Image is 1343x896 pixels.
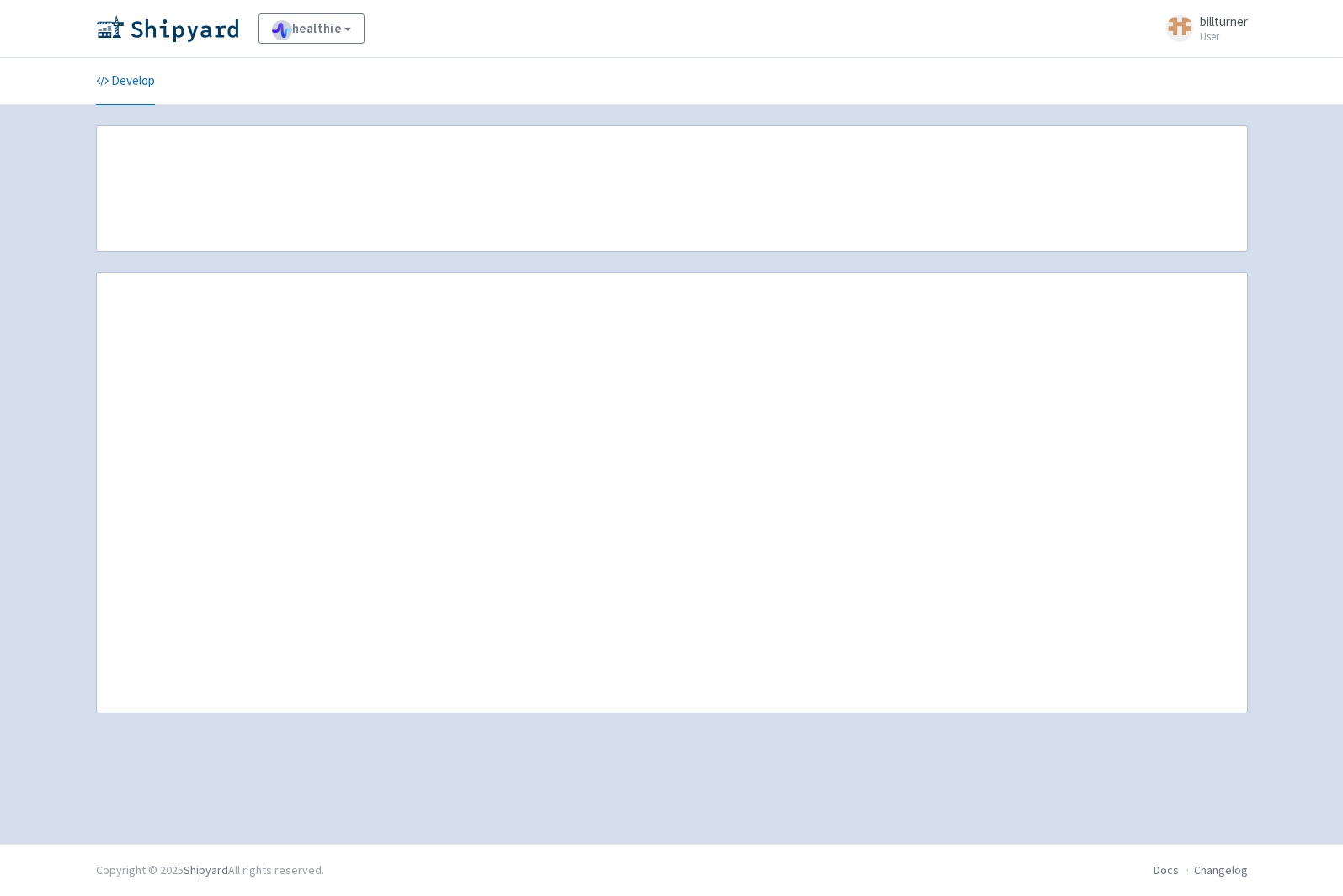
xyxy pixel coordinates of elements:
[1154,862,1179,877] a: Docs
[96,58,155,105] a: Develop
[96,862,324,879] div: Copyright © 2025 All rights reserved.
[96,15,238,42] img: Shipyard logo
[184,862,228,877] a: Shipyard
[258,13,365,44] a: healthie
[1194,862,1248,877] a: Changelog
[1156,15,1248,42] a: billturner User
[1200,31,1248,42] small: User
[1200,13,1248,29] span: billturner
